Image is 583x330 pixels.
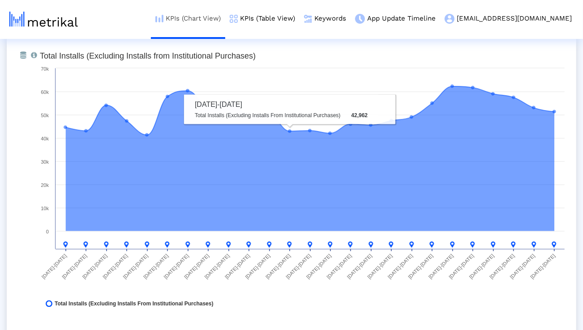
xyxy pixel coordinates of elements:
img: kpi-table-menu-icon.png [230,15,238,23]
text: [DATE]-[DATE] [448,253,475,280]
text: [DATE]-[DATE] [183,253,210,280]
text: [DATE]-[DATE] [346,253,373,280]
text: [DATE]-[DATE] [61,253,88,280]
text: [DATE]-[DATE] [41,253,68,280]
img: metrical-logo-light.png [9,12,78,27]
text: 20k [41,182,49,188]
text: [DATE]-[DATE] [81,253,108,280]
text: 70k [41,66,49,72]
text: 30k [41,159,49,165]
text: [DATE]-[DATE] [305,253,332,280]
text: [DATE]-[DATE] [387,253,414,280]
text: [DATE]-[DATE] [326,253,352,280]
text: [DATE]-[DATE] [224,253,251,280]
text: [DATE]-[DATE] [509,253,536,280]
text: [DATE]-[DATE] [265,253,291,280]
img: app-update-menu-icon.png [355,14,365,24]
text: 40k [41,136,49,141]
span: Total Installs (Excluding Installs From Institutional Purchases) [55,300,214,307]
text: [DATE]-[DATE] [102,253,129,280]
text: 60k [41,89,49,95]
text: [DATE]-[DATE] [489,253,515,280]
text: [DATE]-[DATE] [122,253,149,280]
text: [DATE]-[DATE] [163,253,190,280]
text: 0 [46,229,49,234]
text: [DATE]-[DATE] [529,253,556,280]
tspan: Total Installs (Excluding Installs from Institutional Purchases) [40,51,256,60]
text: [DATE]-[DATE] [428,253,454,280]
img: kpi-chart-menu-icon.png [155,15,163,22]
text: [DATE]-[DATE] [407,253,434,280]
img: my-account-menu-icon.png [445,14,454,24]
text: [DATE]-[DATE] [468,253,495,280]
text: [DATE]-[DATE] [244,253,271,280]
text: [DATE]-[DATE] [285,253,312,280]
img: keywords.png [304,15,312,23]
text: [DATE]-[DATE] [204,253,231,280]
text: 50k [41,113,49,118]
text: 10k [41,206,49,211]
text: [DATE]-[DATE] [366,253,393,280]
text: [DATE]-[DATE] [142,253,169,280]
